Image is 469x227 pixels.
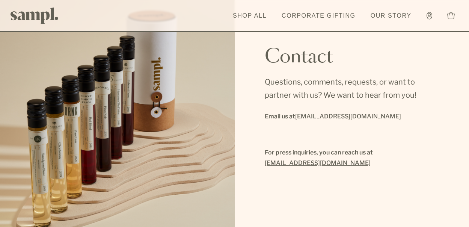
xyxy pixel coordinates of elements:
a: [EMAIL_ADDRESS][DOMAIN_NAME] [265,158,371,168]
h1: Contact [265,48,333,66]
a: [EMAIL_ADDRESS][DOMAIN_NAME] [295,111,401,122]
p: Questions, comments, requests, or want to partner with us? We want to hear from you! [265,76,439,102]
strong: For press inquiries, you can reach us at [265,149,373,156]
a: Our Story [367,8,415,24]
strong: Email us at [265,113,401,120]
img: Sampl logo [11,8,59,24]
a: Shop All [229,8,270,24]
a: Corporate Gifting [278,8,359,24]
